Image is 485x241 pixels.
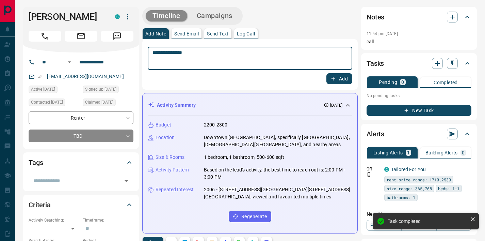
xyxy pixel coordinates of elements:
span: beds: 1-1 [438,185,459,192]
p: Pending [379,80,397,85]
p: Based on the lead's activity, the best time to reach out is: 2:00 PM - 3:00 PM [204,166,352,181]
span: Message [101,31,133,42]
span: Call [29,31,61,42]
p: 2006 - [STREET_ADDRESS][GEOGRAPHIC_DATA][STREET_ADDRESS][GEOGRAPHIC_DATA], viewed and favourited ... [204,186,352,200]
p: Send Email [174,31,199,36]
span: Claimed [DATE] [85,99,113,106]
button: Timeline [146,10,187,21]
div: Wed Aug 13 2025 [83,99,133,108]
p: Add Note [145,31,166,36]
p: 0 [401,80,404,85]
p: call [367,38,471,45]
span: Contacted [DATE] [31,99,63,106]
p: [DATE] [330,102,342,108]
p: Log Call [237,31,255,36]
svg: Email Verified [37,74,42,79]
button: Open [122,176,131,186]
div: Tasks [367,55,471,72]
p: No pending tasks [367,91,471,101]
a: [EMAIL_ADDRESS][DOMAIN_NAME] [47,74,124,79]
p: 1 bedroom, 1 bathroom, 500-600 sqft [204,154,285,161]
span: Active [DATE] [31,86,55,93]
div: Renter [29,111,133,124]
h2: Tasks [367,58,384,69]
div: Notes [367,9,471,25]
p: Size & Rooms [156,154,185,161]
div: condos.ca [115,14,120,19]
div: TBD [29,130,133,142]
span: Email [65,31,97,42]
p: Completed [434,80,458,85]
div: Activity Summary[DATE] [148,99,352,111]
p: Listing Alerts [373,150,403,155]
h2: Alerts [367,129,384,139]
button: New Task [367,105,471,116]
h2: Criteria [29,199,51,210]
span: size range: 365,768 [387,185,432,192]
h2: Notes [367,12,384,22]
div: Thu Aug 14 2025 [29,86,79,95]
span: bathrooms: 1 [387,194,415,201]
p: 2200-2300 [204,121,227,129]
p: 0 [462,150,465,155]
div: condos.ca [384,167,389,172]
div: Tags [29,154,133,171]
svg: Push Notification Only [367,172,371,177]
p: Timeframe: [83,217,133,223]
p: Downtown [GEOGRAPHIC_DATA], specifically [GEOGRAPHIC_DATA], [DEMOGRAPHIC_DATA][GEOGRAPHIC_DATA], ... [204,134,352,148]
h1: [PERSON_NAME] [29,11,105,22]
p: Off [367,166,380,172]
span: rent price range: 1710,2530 [387,176,451,183]
p: 1 [407,150,410,155]
button: Open [65,58,74,66]
p: Location [156,134,175,141]
p: Repeated Interest [156,186,194,193]
p: Send Text [207,31,229,36]
button: Regenerate [229,211,271,222]
div: Wed Aug 13 2025 [29,99,79,108]
p: Budget [156,121,171,129]
button: Campaigns [190,10,239,21]
span: Signed up [DATE] [85,86,116,93]
div: Alerts [367,126,471,142]
p: Activity Pattern [156,166,189,174]
a: Property [367,220,402,231]
div: Criteria [29,197,133,213]
button: Add [326,73,352,84]
p: New Alert: [367,211,471,218]
a: Tailored For You [391,167,426,172]
p: Actively Searching: [29,217,79,223]
div: Wed Aug 13 2025 [83,86,133,95]
p: 11:54 pm [DATE] [367,31,398,36]
h2: Tags [29,157,43,168]
div: Task completed [388,219,467,224]
p: Building Alerts [425,150,458,155]
p: Activity Summary [157,102,196,109]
